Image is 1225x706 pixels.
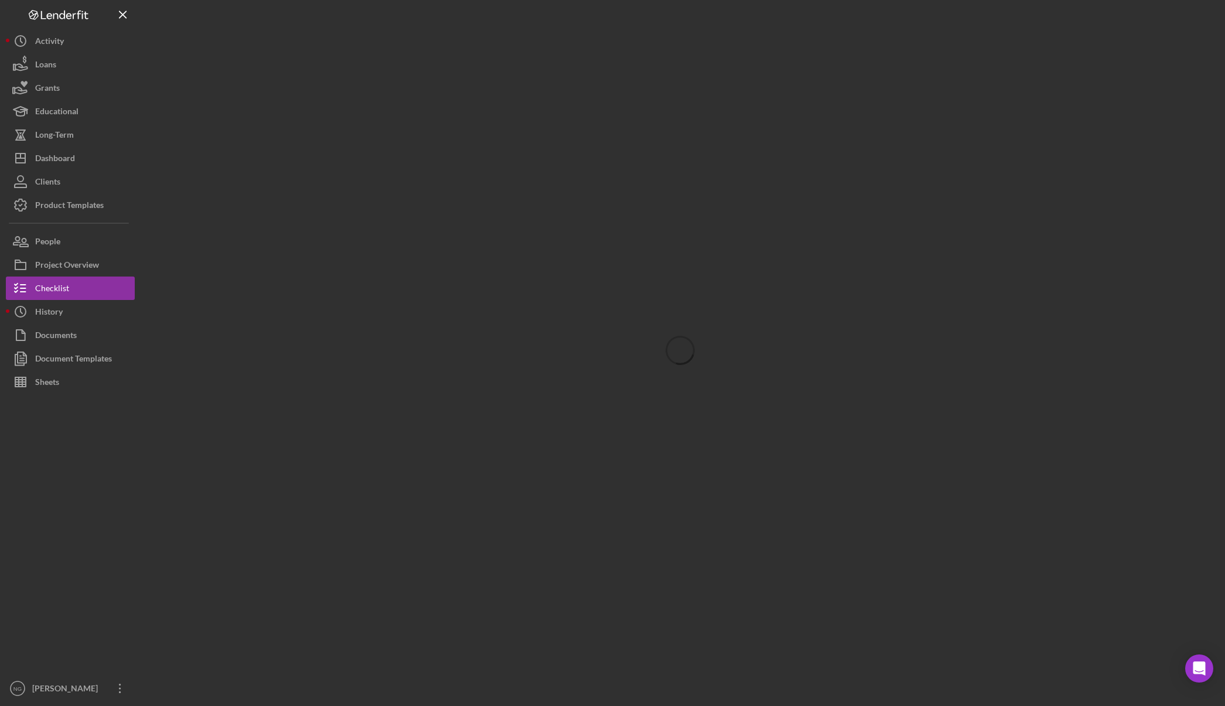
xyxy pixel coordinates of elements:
[6,230,135,253] button: People
[35,323,77,350] div: Documents
[6,277,135,300] button: Checklist
[35,146,75,173] div: Dashboard
[1185,654,1213,683] div: Open Intercom Messenger
[6,300,135,323] button: History
[6,193,135,217] button: Product Templates
[35,100,79,126] div: Educational
[6,347,135,370] button: Document Templates
[6,370,135,394] button: Sheets
[6,146,135,170] button: Dashboard
[35,277,69,303] div: Checklist
[6,53,135,76] button: Loans
[35,123,74,149] div: Long-Term
[35,230,60,256] div: People
[6,123,135,146] button: Long-Term
[35,170,60,196] div: Clients
[6,76,135,100] button: Grants
[6,100,135,123] button: Educational
[35,300,63,326] div: History
[35,370,59,397] div: Sheets
[35,253,99,279] div: Project Overview
[35,53,56,79] div: Loans
[6,323,135,347] button: Documents
[6,29,135,53] button: Activity
[13,685,22,692] text: NG
[6,253,135,277] button: Project Overview
[35,193,104,220] div: Product Templates
[6,677,135,700] button: NG[PERSON_NAME]
[6,170,135,193] button: Clients
[35,347,112,373] div: Document Templates
[29,677,105,703] div: [PERSON_NAME]
[35,76,60,103] div: Grants
[35,29,64,56] div: Activity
